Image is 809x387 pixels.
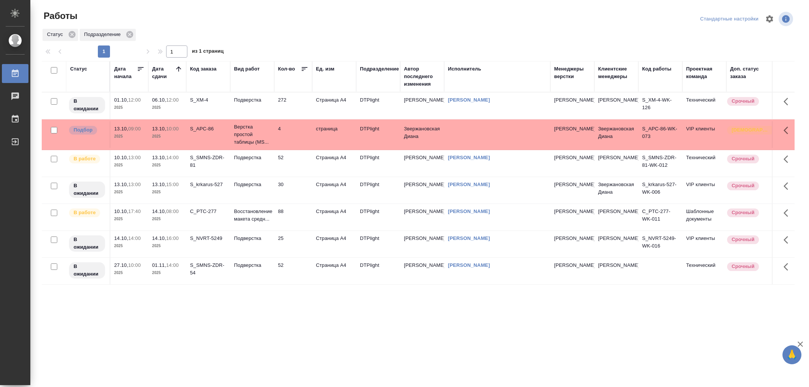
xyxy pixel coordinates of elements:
td: Звержановская Диана [594,177,638,204]
div: C_PTC-277 [190,208,226,215]
p: Срочный [732,236,754,243]
span: Настроить таблицу [760,10,779,28]
td: 30 [274,177,312,204]
td: DTPlight [356,150,400,177]
td: [PERSON_NAME] [594,92,638,119]
p: 01.11, [152,262,166,268]
td: Страница А4 [312,258,356,284]
p: 12:00 [166,97,179,103]
p: 10.10, [114,155,128,160]
p: Подбор [74,126,93,134]
td: [PERSON_NAME] [594,231,638,257]
td: DTPlight [356,258,400,284]
div: Статус [42,29,78,41]
div: Проектная команда [686,65,723,80]
div: Исполнитель [448,65,481,73]
td: [PERSON_NAME] [594,150,638,177]
span: из 1 страниц [192,47,224,58]
p: 2025 [152,269,182,277]
div: Код заказа [190,65,217,73]
p: Подразделение [84,31,123,38]
td: 25 [274,231,312,257]
p: 2025 [114,188,145,196]
p: 14:00 [166,155,179,160]
button: Здесь прячутся важные кнопки [779,204,797,222]
p: 14.10, [152,208,166,214]
td: DTPlight [356,231,400,257]
p: 2025 [152,161,182,169]
p: 2025 [152,104,182,111]
p: 2025 [114,161,145,169]
div: Исполнитель выполняет работу [68,208,106,218]
div: S_krkarus-527 [190,181,226,188]
p: 14.10, [114,235,128,241]
td: DTPlight [356,121,400,148]
div: Код работы [642,65,671,73]
div: S_SMNS-ZDR-54 [190,262,226,277]
p: 01.10, [114,97,128,103]
p: Срочный [732,263,754,270]
td: S_NVRT-5249-WK-016 [638,231,682,257]
p: 16:00 [166,235,179,241]
p: 2025 [114,104,145,111]
p: 13.10, [152,182,166,187]
p: [PERSON_NAME] [554,235,591,242]
td: 272 [274,92,312,119]
p: 2025 [152,133,182,140]
td: Страница А4 [312,177,356,204]
button: Здесь прячутся важные кнопки [779,92,797,111]
p: [PERSON_NAME] [554,96,591,104]
td: [PERSON_NAME] [594,258,638,284]
div: S_NVRT-5249 [190,235,226,242]
p: Восстановление макета средн... [234,208,270,223]
td: [PERSON_NAME] [400,204,444,230]
div: Менеджеры верстки [554,65,591,80]
p: 2025 [152,215,182,223]
p: Срочный [732,155,754,163]
p: В ожидании [74,182,101,197]
td: Технический [682,258,726,284]
a: [PERSON_NAME] [448,262,490,268]
td: S_SMNS-ZDR-81-WK-012 [638,150,682,177]
button: Здесь прячутся важные кнопки [779,121,797,139]
p: Подверстка [234,96,270,104]
div: Клиентские менеджеры [598,65,635,80]
p: Подверстка [234,154,270,161]
p: 12:00 [128,97,141,103]
td: 52 [274,258,312,284]
p: 14:00 [166,262,179,268]
a: [PERSON_NAME] [448,155,490,160]
p: В ожидании [74,263,101,278]
button: Здесь прячутся важные кнопки [779,258,797,276]
p: В ожидании [74,236,101,251]
div: Кол-во [278,65,295,73]
td: Технический [682,150,726,177]
p: 2025 [114,215,145,223]
div: Подразделение [360,65,399,73]
p: В работе [74,209,96,216]
p: 2025 [114,133,145,140]
div: S_APC-86 [190,125,226,133]
td: [PERSON_NAME] [400,258,444,284]
p: [PERSON_NAME] [554,262,591,269]
p: Срочный [732,209,754,216]
p: [DEMOGRAPHIC_DATA] [732,126,770,134]
td: DTPlight [356,204,400,230]
p: В работе [74,155,96,163]
td: [PERSON_NAME] [400,177,444,204]
span: Посмотреть информацию [779,12,795,26]
p: 10:00 [166,126,179,132]
button: 🙏 [782,345,801,364]
div: Ед. изм [316,65,335,73]
div: S_XM-4 [190,96,226,104]
p: [PERSON_NAME] [554,208,591,215]
a: [PERSON_NAME] [448,208,490,214]
p: Подверстка [234,235,270,242]
p: [PERSON_NAME] [554,125,591,133]
p: 15:00 [166,182,179,187]
p: 08:00 [166,208,179,214]
td: Страница А4 [312,204,356,230]
td: S_XM-4-WK-126 [638,92,682,119]
p: 10:00 [128,262,141,268]
td: 52 [274,150,312,177]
